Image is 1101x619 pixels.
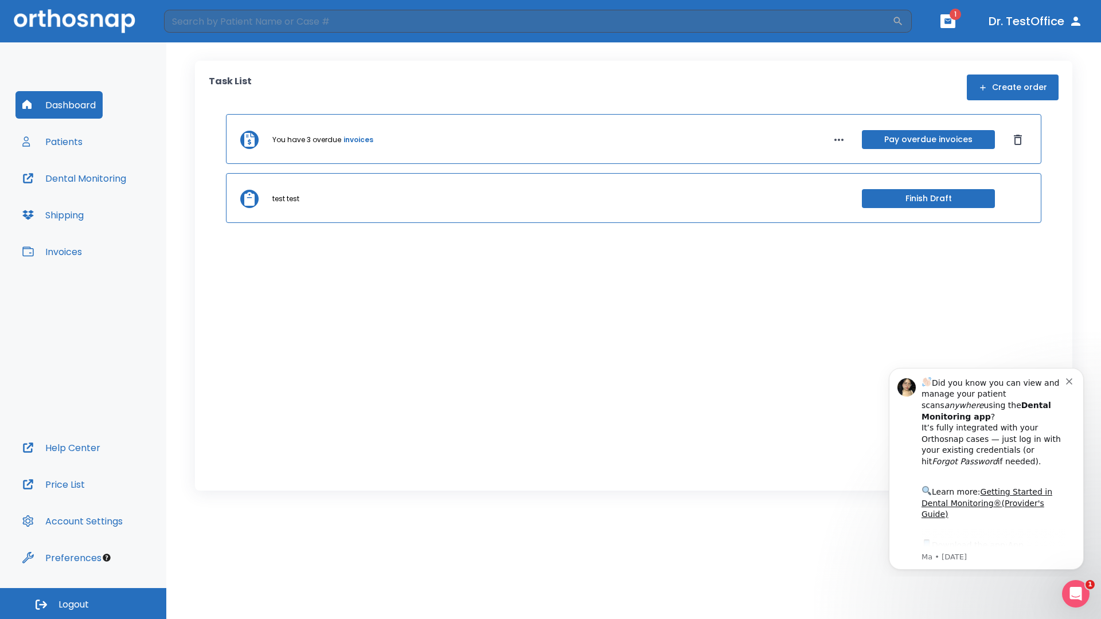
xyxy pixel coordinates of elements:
[58,598,89,611] span: Logout
[967,75,1059,100] button: Create order
[15,164,133,192] button: Dental Monitoring
[194,18,204,27] button: Dismiss notification
[209,75,252,100] p: Task List
[15,507,130,535] button: Account Settings
[872,358,1101,577] iframe: Intercom notifications message
[862,130,995,149] button: Pay overdue invoices
[50,183,152,203] a: App Store
[950,9,961,20] span: 1
[50,194,194,205] p: Message from Ma, sent 4w ago
[272,194,299,204] p: test test
[1086,580,1095,589] span: 1
[862,189,995,208] button: Finish Draft
[984,11,1087,32] button: Dr. TestOffice
[272,135,341,145] p: You have 3 overdue
[50,180,194,238] div: Download the app: | ​ Let us know if you need help getting started!
[14,9,135,33] img: Orthosnap
[15,128,89,155] button: Patients
[343,135,373,145] a: invoices
[101,553,112,563] div: Tooltip anchor
[1062,580,1090,608] iframe: Intercom live chat
[15,471,92,498] button: Price List
[1009,131,1027,149] button: Dismiss
[15,201,91,229] button: Shipping
[15,544,108,571] button: Preferences
[15,434,107,461] button: Help Center
[15,91,103,119] button: Dashboard
[15,238,89,265] button: Invoices
[164,10,892,33] input: Search by Patient Name or Case #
